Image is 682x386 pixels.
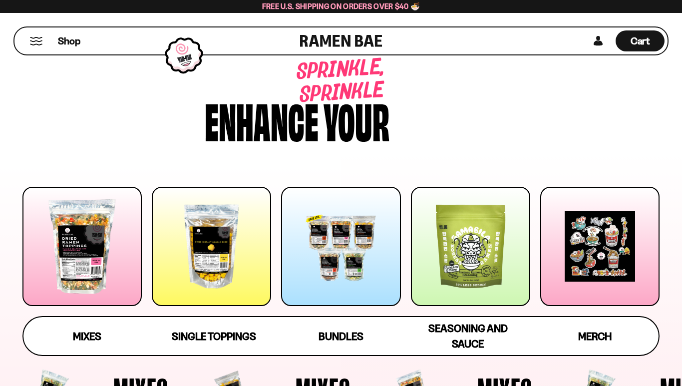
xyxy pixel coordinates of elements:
[58,30,80,51] a: Shop
[324,96,389,143] div: your
[73,330,101,343] span: Mixes
[262,1,420,11] span: Free U.S. Shipping on Orders over $40 🍜
[205,96,319,143] div: Enhance
[578,330,612,343] span: Merch
[616,27,665,54] a: Cart
[58,34,80,48] span: Shop
[631,35,650,47] span: Cart
[428,322,508,350] span: Seasoning and Sauce
[172,330,256,343] span: Single Toppings
[404,317,531,355] a: Seasoning and Sauce
[23,317,150,355] a: Mixes
[29,37,43,45] button: Mobile Menu Trigger
[319,330,363,343] span: Bundles
[278,317,404,355] a: Bundles
[532,317,659,355] a: Merch
[150,317,277,355] a: Single Toppings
